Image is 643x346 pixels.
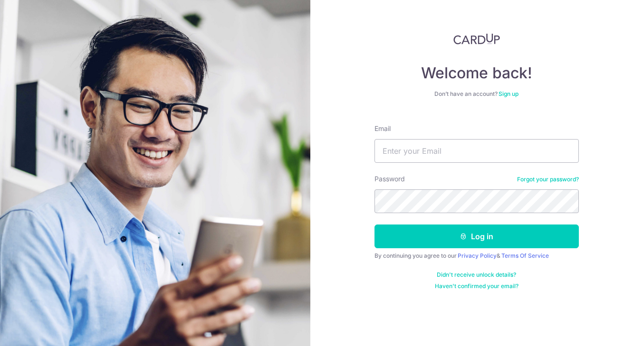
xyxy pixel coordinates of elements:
[374,124,391,133] label: Email
[374,64,579,83] h4: Welcome back!
[499,90,518,97] a: Sign up
[458,252,497,259] a: Privacy Policy
[453,33,500,45] img: CardUp Logo
[374,90,579,98] div: Don’t have an account?
[501,252,549,259] a: Terms Of Service
[517,176,579,183] a: Forgot your password?
[435,282,518,290] a: Haven't confirmed your email?
[374,174,405,184] label: Password
[374,224,579,248] button: Log in
[374,139,579,163] input: Enter your Email
[437,271,516,279] a: Didn't receive unlock details?
[374,252,579,260] div: By continuing you agree to our &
